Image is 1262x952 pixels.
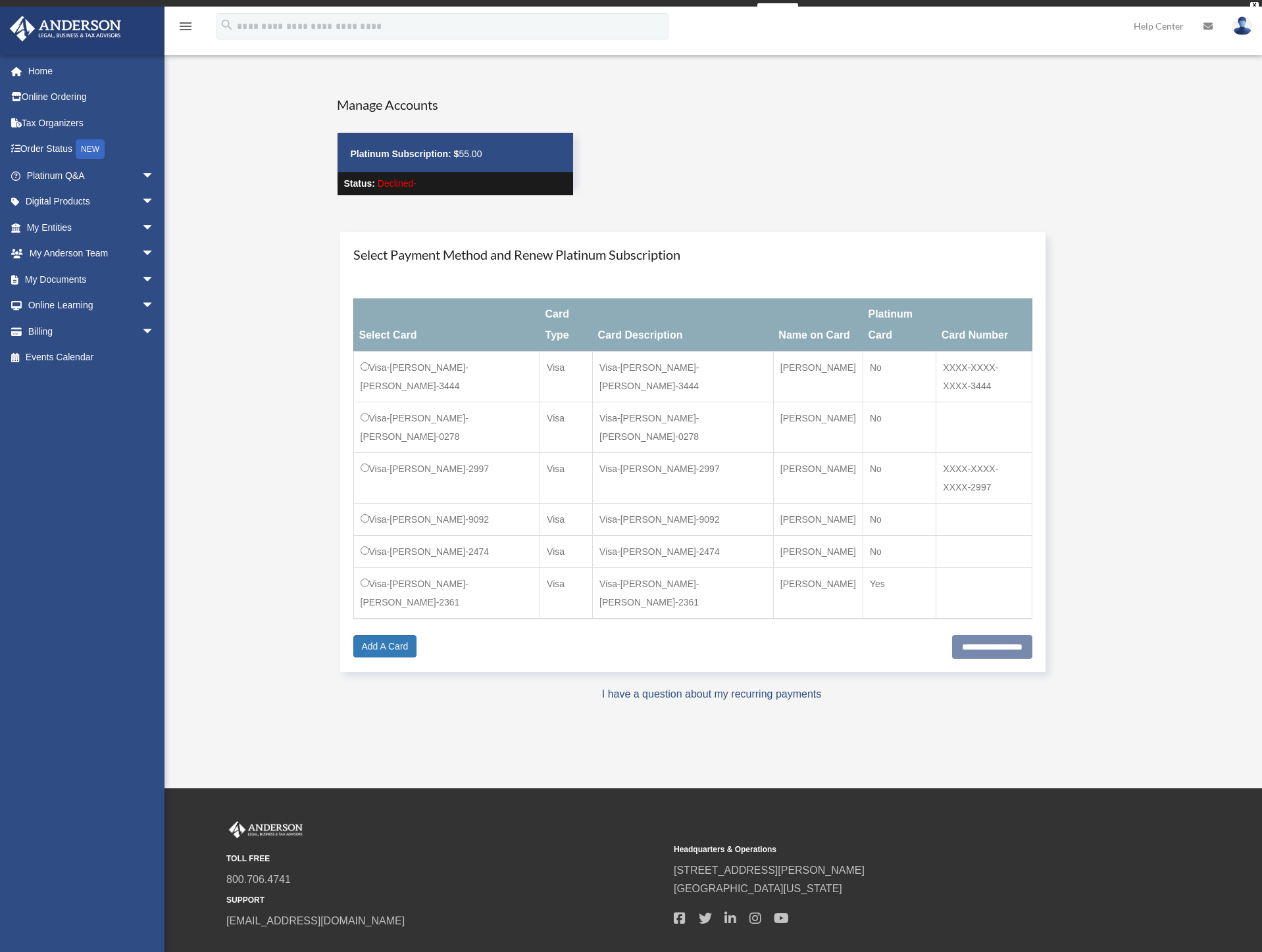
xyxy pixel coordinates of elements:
a: Events Calendar [9,345,174,371]
th: Card Type [540,298,593,352]
td: Visa-[PERSON_NAME]-2997 [353,453,540,504]
td: Visa-[PERSON_NAME]-[PERSON_NAME]-0278 [593,402,774,453]
td: [PERSON_NAME] [773,402,863,453]
td: Visa-[PERSON_NAME]-2474 [353,536,540,568]
td: Visa [540,352,593,402]
th: Platinum Card [863,298,936,352]
span: arrow_drop_down [141,293,168,320]
td: [PERSON_NAME] [773,536,863,568]
small: Headquarters & Operations [674,843,1112,857]
td: [PERSON_NAME] [773,453,863,504]
td: Visa-[PERSON_NAME]-9092 [593,504,774,536]
div: NEW [76,139,105,159]
span: arrow_drop_down [141,162,168,189]
a: My Documentsarrow_drop_down [9,266,174,293]
strong: Status: [344,178,375,189]
th: Card Number [936,298,1032,352]
small: TOLL FREE [226,852,665,866]
td: No [863,402,936,453]
span: arrow_drop_down [141,266,168,293]
img: Anderson Advisors Platinum Portal [226,821,305,838]
small: SUPPORT [226,893,665,907]
p: 55.00 [351,146,560,162]
i: menu [178,18,193,34]
td: Visa-[PERSON_NAME]-2474 [593,536,774,568]
td: No [863,352,936,402]
td: XXXX-XXXX-XXXX-2997 [936,453,1032,504]
a: [EMAIL_ADDRESS][DOMAIN_NAME] [226,915,405,926]
a: Add A Card [353,635,417,657]
img: User Pic [1232,16,1252,36]
span: Declined- [378,178,416,189]
th: Name on Card [773,298,863,352]
span: arrow_drop_down [141,241,168,268]
th: Select Card [353,298,540,352]
td: Visa [540,568,593,619]
h4: Select Payment Method and Renew Platinum Subscription [353,245,1033,264]
a: [STREET_ADDRESS][PERSON_NAME] [674,865,865,876]
td: Visa-[PERSON_NAME]-[PERSON_NAME]-3444 [353,352,540,402]
td: Yes [863,568,936,619]
td: [PERSON_NAME] [773,352,863,402]
div: Get a chance to win 6 months of Platinum for free just by filling out this [464,3,751,19]
a: Online Ordering [9,84,174,110]
a: Order StatusNEW [9,136,174,163]
i: search [220,18,234,32]
span: arrow_drop_down [141,318,168,345]
a: My Entitiesarrow_drop_down [9,214,174,241]
a: My Anderson Teamarrow_drop_down [9,241,174,267]
a: survey [757,3,798,19]
a: menu [178,23,193,34]
td: Visa-[PERSON_NAME]-2997 [593,453,774,504]
a: [GEOGRAPHIC_DATA][US_STATE] [674,883,842,894]
td: Visa-[PERSON_NAME]-[PERSON_NAME]-2361 [593,568,774,619]
td: Visa [540,453,593,504]
td: Visa-[PERSON_NAME]-9092 [353,504,540,536]
a: Tax Organizers [9,110,174,136]
a: I have a question about my recurring payments [602,688,822,700]
a: Home [9,58,174,84]
td: [PERSON_NAME] [773,568,863,619]
h4: Manage Accounts [337,95,574,114]
td: No [863,536,936,568]
img: Anderson Advisors Platinum Portal [6,16,125,41]
td: Visa-[PERSON_NAME]-[PERSON_NAME]-2361 [353,568,540,619]
td: [PERSON_NAME] [773,504,863,536]
td: XXXX-XXXX-XXXX-3444 [936,352,1032,402]
th: Card Description [593,298,774,352]
td: Visa-[PERSON_NAME]-[PERSON_NAME]-3444 [593,352,774,402]
td: Visa [540,402,593,453]
a: Online Learningarrow_drop_down [9,293,174,319]
a: 800.706.4741 [226,874,291,885]
a: Billingarrow_drop_down [9,318,174,345]
a: Digital Productsarrow_drop_down [9,189,174,215]
div: close [1250,2,1259,10]
a: Platinum Q&Aarrow_drop_down [9,162,174,189]
span: arrow_drop_down [141,214,168,241]
td: Visa [540,536,593,568]
strong: Platinum Subscription: $ [351,149,459,159]
td: Visa-[PERSON_NAME]-[PERSON_NAME]-0278 [353,402,540,453]
td: No [863,504,936,536]
td: Visa [540,504,593,536]
td: No [863,453,936,504]
span: arrow_drop_down [141,189,168,216]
